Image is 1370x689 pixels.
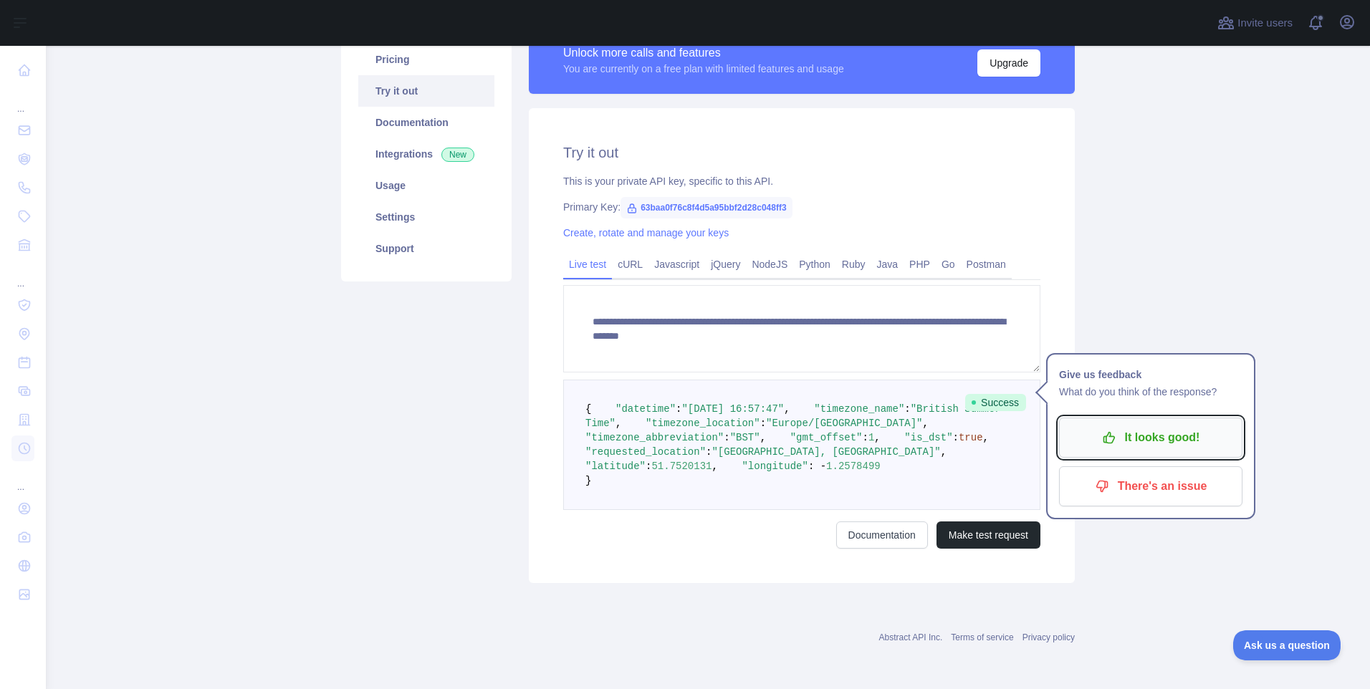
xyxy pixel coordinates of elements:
div: This is your private API key, specific to this API. [563,174,1040,188]
span: , [760,432,766,443]
a: Settings [358,201,494,233]
a: Create, rotate and manage your keys [563,227,729,238]
a: Support [358,233,494,264]
a: Terms of service [951,632,1013,642]
a: Python [793,253,836,276]
span: , [712,461,717,472]
p: It looks good! [1070,425,1232,450]
span: "[GEOGRAPHIC_DATA], [GEOGRAPHIC_DATA]" [712,446,940,458]
span: : - [808,461,826,472]
span: { [585,403,591,415]
span: : [706,446,712,458]
button: There's an issue [1059,466,1242,506]
button: Upgrade [977,49,1040,77]
span: , [941,446,947,458]
a: Documentation [358,107,494,138]
a: Go [936,253,961,276]
a: Live test [563,253,612,276]
span: , [923,418,929,429]
a: PHP [904,253,936,276]
a: NodeJS [746,253,793,276]
a: Abstract API Inc. [879,632,943,642]
a: Javascript [648,253,705,276]
span: , [874,432,880,443]
span: } [585,475,591,486]
span: : [953,432,959,443]
span: , [615,418,621,429]
span: "timezone_location" [646,418,760,429]
button: It looks good! [1059,418,1242,458]
iframe: Toggle Customer Support [1233,630,1341,660]
p: What do you think of the response? [1059,383,1242,400]
span: : [863,432,868,443]
span: "datetime" [615,403,676,415]
span: , [983,432,989,443]
span: : [904,403,910,415]
a: Documentation [836,521,928,549]
span: : [676,403,681,415]
p: There's an issue [1070,474,1232,498]
span: "Europe/[GEOGRAPHIC_DATA]" [766,418,922,429]
button: Make test request [937,521,1040,549]
div: ... [11,464,34,493]
span: "gmt_offset" [790,432,863,443]
span: 1.2578499 [826,461,881,472]
h1: Give us feedback [1059,366,1242,383]
span: "longitude" [742,461,808,472]
span: : [724,432,729,443]
div: Unlock more calls and features [563,44,844,62]
span: true [959,432,983,443]
h2: Try it out [563,143,1040,163]
span: "latitude" [585,461,646,472]
a: Ruby [836,253,871,276]
span: 1 [868,432,874,443]
a: Privacy policy [1022,632,1075,642]
a: Integrations New [358,138,494,170]
div: ... [11,261,34,289]
div: You are currently on a free plan with limited features and usage [563,62,844,76]
span: "timezone_name" [814,403,904,415]
a: jQuery [705,253,746,276]
a: cURL [612,253,648,276]
span: : [646,461,651,472]
a: Pricing [358,44,494,75]
span: "requested_location" [585,446,706,458]
span: "[DATE] 16:57:47" [681,403,784,415]
a: Usage [358,170,494,201]
span: 63baa0f76c8f4d5a95bbf2d28c048ff3 [621,197,792,218]
span: : [760,418,766,429]
a: Try it out [358,75,494,107]
span: , [784,403,790,415]
button: Invite users [1215,11,1295,34]
span: Invite users [1237,15,1293,32]
a: Java [871,253,904,276]
span: 51.7520131 [651,461,712,472]
span: Success [965,394,1026,411]
span: New [441,148,474,162]
div: ... [11,86,34,115]
a: Postman [961,253,1012,276]
span: "BST" [730,432,760,443]
div: Primary Key: [563,200,1040,214]
span: "timezone_abbreviation" [585,432,724,443]
span: "is_dst" [904,432,952,443]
